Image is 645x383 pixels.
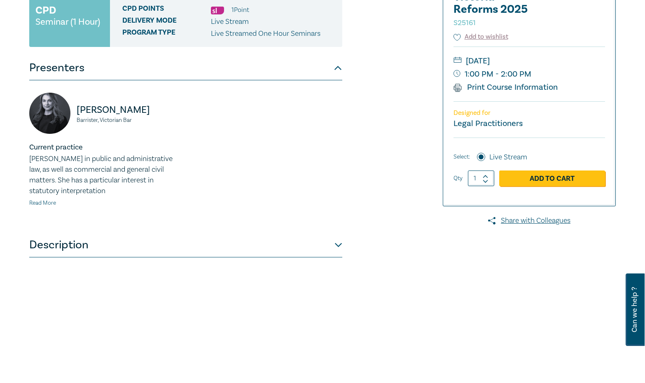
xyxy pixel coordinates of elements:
[77,103,181,117] p: [PERSON_NAME]
[453,82,558,93] a: Print Course Information
[29,93,70,134] img: https://s3.ap-southeast-2.amazonaws.com/leo-cussen-store-production-content/Contacts/Rachel%20Mat...
[29,154,181,196] p: [PERSON_NAME] in public and administrative law, as well as commercial and general civil matters. ...
[29,56,342,80] button: Presenters
[211,7,224,14] img: Substantive Law
[35,3,56,18] h3: CPD
[443,215,616,226] a: Share with Colleagues
[77,117,181,123] small: Barrister, Victorian Bar
[631,278,638,341] span: Can we help ?
[453,109,605,117] p: Designed for
[453,118,523,129] small: Legal Practitioners
[211,28,320,39] p: Live Streamed One Hour Seminars
[122,16,211,27] span: Delivery Mode
[211,17,249,26] span: Live Stream
[122,5,211,15] span: CPD Points
[122,28,211,39] span: Program type
[453,152,470,161] span: Select:
[453,54,605,68] small: [DATE]
[29,142,83,152] strong: Current practice
[453,18,476,28] small: S25161
[453,174,463,183] label: Qty
[489,152,527,163] label: Live Stream
[453,68,605,81] small: 1:00 PM - 2:00 PM
[29,233,342,257] button: Description
[453,32,508,42] button: Add to wishlist
[468,170,494,186] input: 1
[29,199,56,207] a: Read More
[499,170,605,186] a: Add to Cart
[231,5,249,15] li: 1 Point
[35,18,100,26] small: Seminar (1 Hour)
